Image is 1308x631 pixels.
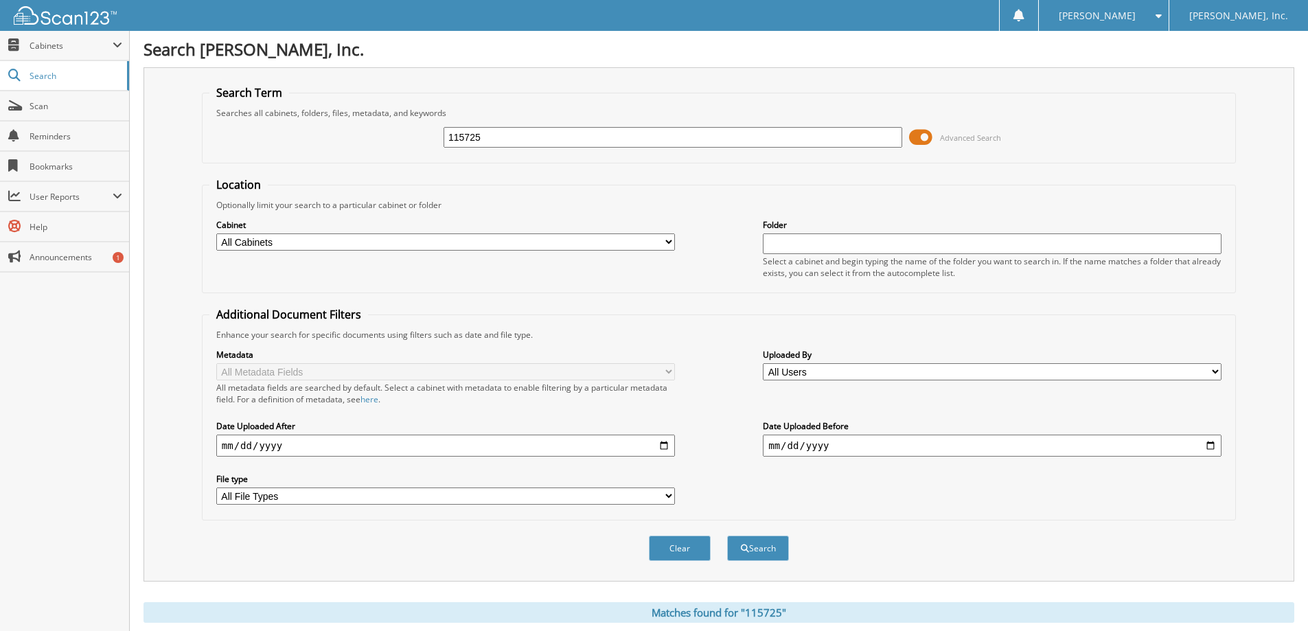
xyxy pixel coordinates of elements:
[1059,12,1136,20] span: [PERSON_NAME]
[30,191,113,203] span: User Reports
[209,329,1228,341] div: Enhance your search for specific documents using filters such as date and file type.
[940,133,1001,143] span: Advanced Search
[209,85,289,100] legend: Search Term
[209,107,1228,119] div: Searches all cabinets, folders, files, metadata, and keywords
[209,177,268,192] legend: Location
[216,473,675,485] label: File type
[763,349,1221,360] label: Uploaded By
[209,199,1228,211] div: Optionally limit your search to a particular cabinet or folder
[763,255,1221,279] div: Select a cabinet and begin typing the name of the folder you want to search in. If the name match...
[763,435,1221,457] input: end
[216,349,675,360] label: Metadata
[216,219,675,231] label: Cabinet
[144,602,1294,623] div: Matches found for "115725"
[763,219,1221,231] label: Folder
[209,307,368,322] legend: Additional Document Filters
[113,252,124,263] div: 1
[30,221,122,233] span: Help
[763,420,1221,432] label: Date Uploaded Before
[1189,12,1288,20] span: [PERSON_NAME], Inc.
[727,536,789,561] button: Search
[30,251,122,263] span: Announcements
[360,393,378,405] a: here
[649,536,711,561] button: Clear
[30,70,120,82] span: Search
[30,40,113,51] span: Cabinets
[216,435,675,457] input: start
[30,100,122,112] span: Scan
[30,161,122,172] span: Bookmarks
[14,6,117,25] img: scan123-logo-white.svg
[216,420,675,432] label: Date Uploaded After
[216,382,675,405] div: All metadata fields are searched by default. Select a cabinet with metadata to enable filtering b...
[144,38,1294,60] h1: Search [PERSON_NAME], Inc.
[30,130,122,142] span: Reminders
